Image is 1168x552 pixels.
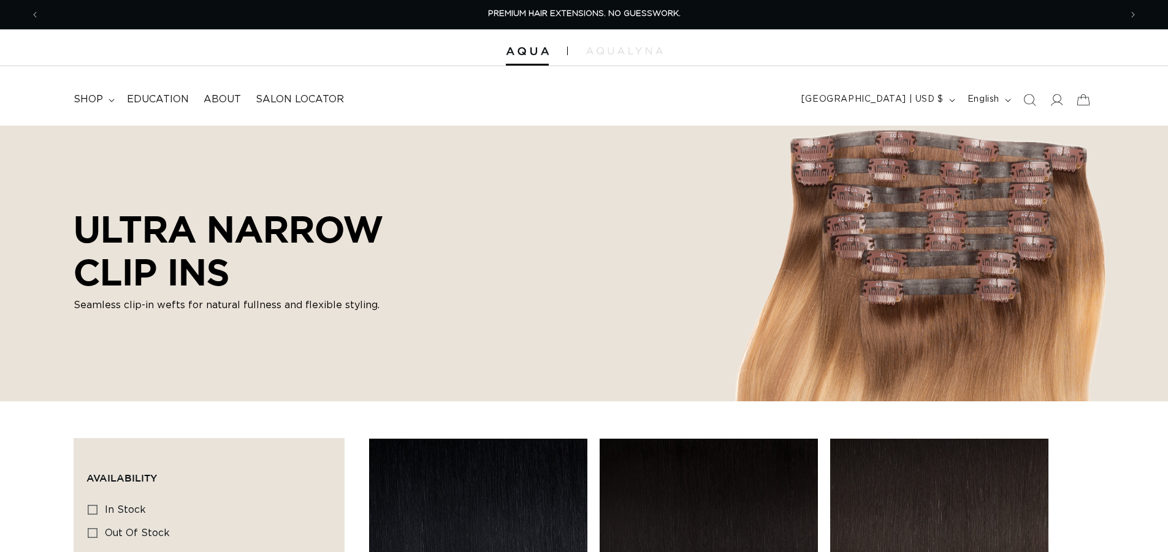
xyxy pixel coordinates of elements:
[960,88,1016,112] button: English
[86,472,157,483] span: Availability
[66,86,120,113] summary: shop
[968,93,999,106] span: English
[794,88,960,112] button: [GEOGRAPHIC_DATA] | USD $
[801,93,944,106] span: [GEOGRAPHIC_DATA] | USD $
[488,10,681,18] span: PREMIUM HAIR EXTENSIONS. NO GUESSWORK.
[74,208,472,293] h2: ULTRA NARROW CLIP INS
[127,93,189,106] span: Education
[105,528,170,538] span: Out of stock
[204,93,241,106] span: About
[1016,86,1043,113] summary: Search
[74,93,103,106] span: shop
[1120,3,1147,26] button: Next announcement
[105,505,146,515] span: In stock
[74,298,472,313] p: Seamless clip-in wefts for natural fullness and flexible styling.
[120,86,196,113] a: Education
[506,47,549,56] img: Aqua Hair Extensions
[86,451,332,495] summary: Availability (0 selected)
[196,86,248,113] a: About
[21,3,48,26] button: Previous announcement
[248,86,351,113] a: Salon Locator
[256,93,344,106] span: Salon Locator
[586,47,663,55] img: aqualyna.com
